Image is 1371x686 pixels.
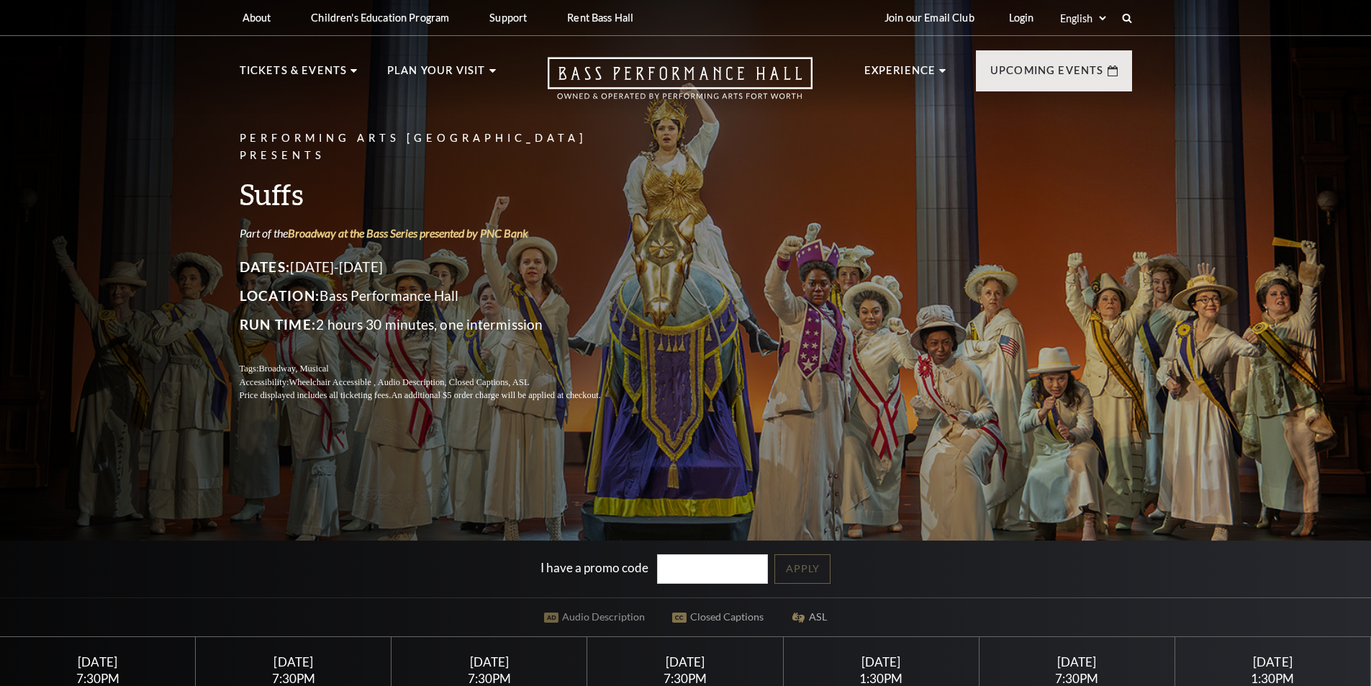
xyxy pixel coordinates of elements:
[800,672,961,685] div: 1:30PM
[240,316,317,333] span: Run Time:
[240,284,635,307] p: Bass Performance Hall
[213,654,374,669] div: [DATE]
[540,559,648,574] label: I have a promo code
[289,377,529,387] span: Wheelchair Accessible , Audio Description, Closed Captions, ASL
[240,258,291,275] span: Dates:
[240,313,635,336] p: 2 hours 30 minutes, one intermission
[311,12,449,24] p: Children's Education Program
[258,364,328,374] span: Broadway, Musical
[1057,12,1108,25] select: Select:
[1193,672,1354,685] div: 1:30PM
[17,672,178,685] div: 7:30PM
[17,654,178,669] div: [DATE]
[240,362,635,376] p: Tags:
[567,12,633,24] p: Rent Bass Hall
[605,672,766,685] div: 7:30PM
[240,62,348,88] p: Tickets & Events
[240,287,320,304] span: Location:
[240,176,635,212] h3: Suffs
[240,225,635,241] p: Part of the
[996,672,1157,685] div: 7:30PM
[387,62,486,88] p: Plan Your Visit
[864,62,936,88] p: Experience
[605,654,766,669] div: [DATE]
[800,654,961,669] div: [DATE]
[240,376,635,389] p: Accessibility:
[1193,654,1354,669] div: [DATE]
[288,226,528,240] a: Broadway at the Bass Series presented by PNC Bank
[409,654,570,669] div: [DATE]
[409,672,570,685] div: 7:30PM
[391,390,600,400] span: An additional $5 order charge will be applied at checkout.
[240,389,635,402] p: Price displayed includes all ticketing fees.
[240,256,635,279] p: [DATE]-[DATE]
[996,654,1157,669] div: [DATE]
[243,12,271,24] p: About
[213,672,374,685] div: 7:30PM
[489,12,527,24] p: Support
[240,130,635,166] p: Performing Arts [GEOGRAPHIC_DATA] Presents
[990,62,1104,88] p: Upcoming Events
